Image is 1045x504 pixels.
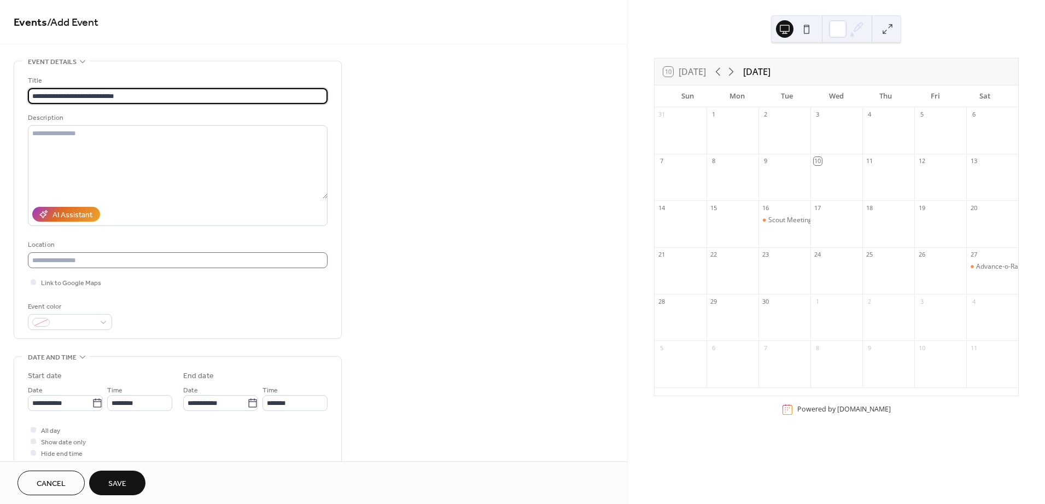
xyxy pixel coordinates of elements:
[970,157,978,165] div: 13
[52,210,92,221] div: AI Assistant
[762,157,770,165] div: 9
[41,277,101,289] span: Link to Google Maps
[866,344,874,352] div: 9
[866,251,874,259] div: 25
[812,85,861,107] div: Wed
[713,85,762,107] div: Mon
[47,12,98,33] span: / Add Event
[28,112,325,124] div: Description
[918,297,926,305] div: 3
[710,251,718,259] div: 22
[710,157,718,165] div: 8
[658,344,666,352] div: 5
[28,370,62,382] div: Start date
[28,301,110,312] div: Event color
[866,157,874,165] div: 11
[658,111,666,119] div: 31
[866,204,874,212] div: 18
[183,385,198,396] span: Date
[17,471,85,495] button: Cancel
[28,56,77,68] span: Event details
[814,297,822,305] div: 1
[976,262,1028,271] div: Advance-o-Rama
[710,204,718,212] div: 15
[262,385,278,396] span: Time
[814,111,822,119] div: 3
[814,204,822,212] div: 17
[814,251,822,259] div: 24
[710,344,718,352] div: 6
[918,344,926,352] div: 10
[960,85,1009,107] div: Sat
[970,251,978,259] div: 27
[658,297,666,305] div: 28
[970,297,978,305] div: 4
[710,111,718,119] div: 1
[658,204,666,212] div: 14
[866,297,874,305] div: 2
[970,111,978,119] div: 6
[758,216,810,225] div: Scout Meeting with Troop 42
[918,157,926,165] div: 12
[970,204,978,212] div: 20
[41,448,83,460] span: Hide end time
[768,216,855,225] div: Scout Meeting with Troop 42
[762,297,770,305] div: 30
[107,385,122,396] span: Time
[663,85,713,107] div: Sun
[918,251,926,259] div: 26
[658,157,666,165] div: 7
[910,85,960,107] div: Fri
[970,344,978,352] div: 11
[37,478,66,490] span: Cancel
[762,85,812,107] div: Tue
[918,111,926,119] div: 5
[861,85,910,107] div: Thu
[762,204,770,212] div: 16
[28,75,325,86] div: Title
[41,425,60,437] span: All day
[866,111,874,119] div: 4
[28,239,325,251] div: Location
[814,344,822,352] div: 8
[108,478,126,490] span: Save
[837,405,891,414] a: [DOMAIN_NAME]
[89,471,145,495] button: Save
[762,111,770,119] div: 2
[710,297,718,305] div: 29
[28,385,43,396] span: Date
[918,204,926,212] div: 19
[32,207,100,222] button: AI Assistant
[762,344,770,352] div: 7
[797,405,891,414] div: Powered by
[183,370,214,382] div: End date
[41,437,86,448] span: Show date only
[14,12,47,33] a: Events
[814,157,822,165] div: 10
[658,251,666,259] div: 21
[28,352,77,363] span: Date and time
[762,251,770,259] div: 23
[743,65,770,78] div: [DATE]
[966,262,1018,271] div: Advance-o-Rama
